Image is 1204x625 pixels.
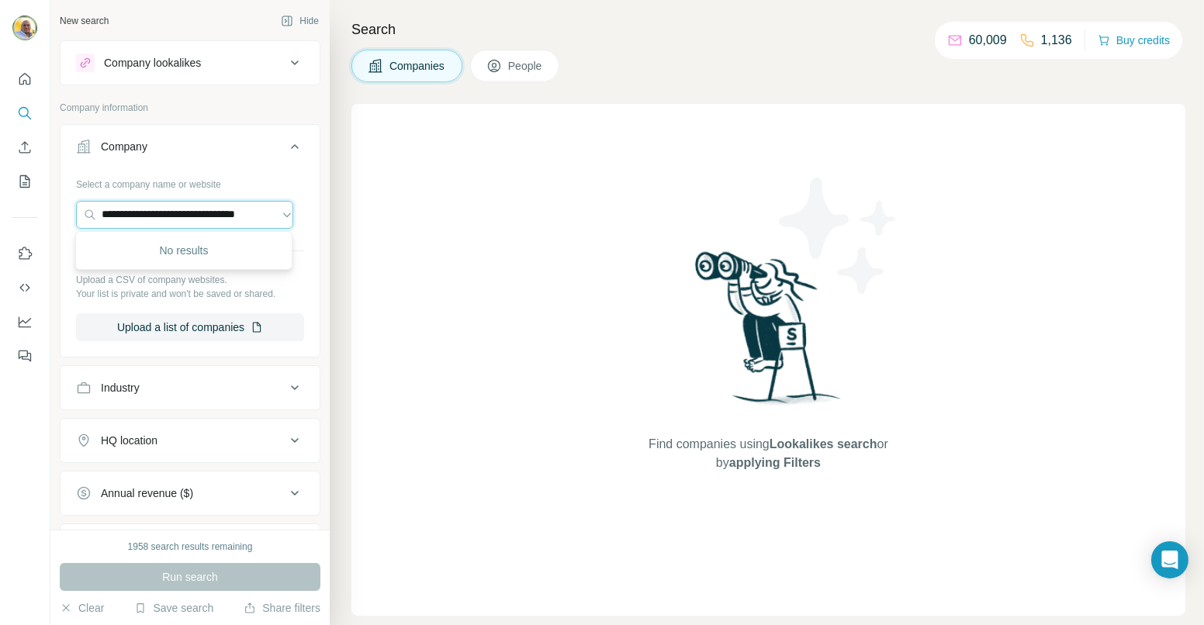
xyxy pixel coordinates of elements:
[101,380,140,395] div: Industry
[770,437,877,451] span: Lookalikes search
[76,313,304,341] button: Upload a list of companies
[688,247,849,420] img: Surfe Illustration - Woman searching with binoculars
[969,31,1007,50] p: 60,009
[60,600,104,616] button: Clear
[76,287,304,301] p: Your list is private and won't be saved or shared.
[134,600,213,616] button: Save search
[60,14,109,28] div: New search
[101,485,193,501] div: Annual revenue ($)
[244,600,320,616] button: Share filters
[76,273,304,287] p: Upload a CSV of company websites.
[76,171,304,192] div: Select a company name or website
[1041,31,1072,50] p: 1,136
[644,435,892,472] span: Find companies using or by
[351,19,1185,40] h4: Search
[12,133,37,161] button: Enrich CSV
[101,139,147,154] div: Company
[12,65,37,93] button: Quick start
[1098,29,1170,51] button: Buy credits
[769,166,908,306] img: Surfe Illustration - Stars
[508,58,544,74] span: People
[61,44,320,81] button: Company lookalikes
[1151,541,1188,578] div: Open Intercom Messenger
[389,58,446,74] span: Companies
[61,128,320,171] button: Company
[61,527,320,565] button: Employees (size)
[270,9,330,33] button: Hide
[104,55,201,71] div: Company lookalikes
[79,235,289,266] div: No results
[12,274,37,302] button: Use Surfe API
[12,308,37,336] button: Dashboard
[61,369,320,406] button: Industry
[729,456,821,469] span: applying Filters
[12,342,37,370] button: Feedback
[61,422,320,459] button: HQ location
[60,101,320,115] p: Company information
[12,240,37,268] button: Use Surfe on LinkedIn
[12,16,37,40] img: Avatar
[12,167,37,195] button: My lists
[61,475,320,512] button: Annual revenue ($)
[128,540,253,554] div: 1958 search results remaining
[101,433,157,448] div: HQ location
[12,99,37,127] button: Search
